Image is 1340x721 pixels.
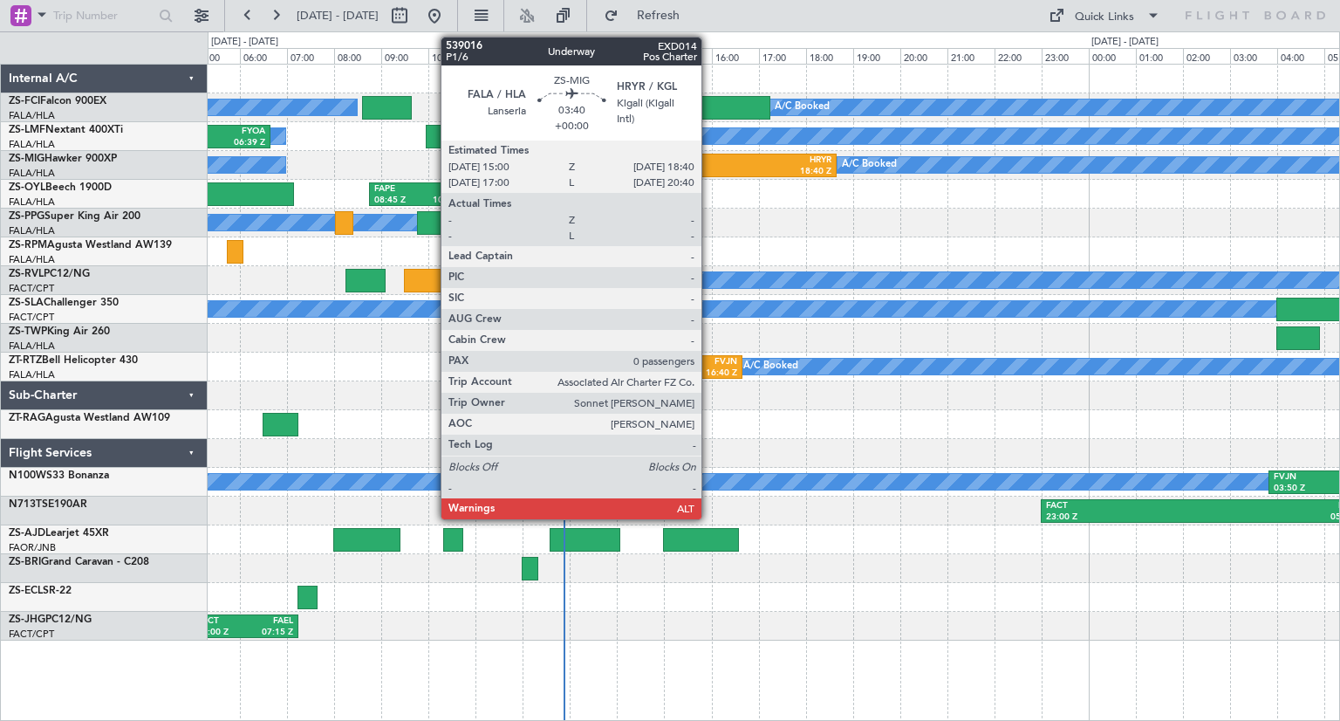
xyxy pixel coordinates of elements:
div: 20:00 [900,48,947,64]
div: 19:00 [853,48,900,64]
a: FALA/HLA [9,196,55,209]
span: ZS-ECL [9,586,43,596]
a: N100WS33 Bonanza [9,470,109,481]
div: 06:00 [240,48,287,64]
div: A/C Booked [626,123,680,149]
div: 13:00 [570,48,617,64]
a: ZS-LMFNextant 400XTi [9,125,123,135]
div: 04:00 [1277,48,1324,64]
span: N100WS [9,470,52,481]
div: FAPE [374,183,420,196]
a: ZS-BRIGrand Caravan - C208 [9,557,149,567]
div: 23:00 Z [1046,512,1204,524]
a: FALA/HLA [9,167,55,180]
span: ZT-RTZ [9,355,42,366]
a: ZS-PPGSuper King Air 200 [9,211,140,222]
div: 17:00 [759,48,806,64]
div: 10:00 [428,48,475,64]
div: 02:00 [1183,48,1230,64]
a: ZS-JHGPC12/NG [9,615,92,625]
a: ZS-FCIFalcon 900EX [9,96,106,106]
span: ZS-LMF [9,125,45,135]
span: Refresh [622,10,695,22]
a: ZS-TWPKing Air 260 [9,326,110,337]
span: ZS-AJD [9,528,45,539]
span: ZS-SLA [9,298,44,308]
span: ZS-PPG [9,211,44,222]
input: Trip Number [53,3,154,29]
div: [DATE] - [DATE] [1091,35,1159,50]
div: 14:00 [617,48,664,64]
div: 07:00 [287,48,334,64]
div: 22:00 [995,48,1042,64]
div: FAOR [419,183,464,196]
a: ZS-ECLSR-22 [9,586,72,596]
a: FACT/CPT [9,282,54,295]
a: ZT-RAGAgusta Westland AW109 [9,413,170,423]
a: FALA/HLA [9,109,55,122]
div: 16:40 Z [691,367,737,380]
div: Quick Links [1075,9,1134,26]
div: 08:45 Z [374,195,420,207]
div: 09:00 [381,48,428,64]
div: HRYR [750,154,831,167]
div: FVJN [691,356,737,368]
a: ZS-MIGHawker 900XP [9,154,117,164]
div: 12:00 [523,48,570,64]
a: FALA/HLA [9,253,55,266]
div: 05:00 Z [197,627,245,639]
a: N713TSE190AR [9,499,87,510]
a: FAOR/JNB [9,541,56,554]
div: 21:00 [947,48,995,64]
div: 05:00 [193,48,240,64]
div: FALA [668,154,749,167]
a: ZS-SLAChallenger 350 [9,298,119,308]
div: 14:30 Z [645,367,691,380]
a: FALA/HLA [9,340,55,353]
div: [DATE] - [DATE] [211,35,278,50]
div: 18:00 [806,48,853,64]
span: ZS-RPM [9,240,47,251]
span: ZS-MIG [9,154,44,164]
div: FACT [1046,500,1204,512]
span: ZS-TWP [9,326,47,337]
div: 10:53 Z [419,195,464,207]
div: 11:00 [475,48,523,64]
div: 07:15 Z [245,627,293,639]
div: 18:40 Z [750,166,831,178]
span: ZS-FCI [9,96,40,106]
a: ZS-RVLPC12/NG [9,269,90,279]
div: 01:00 [1136,48,1183,64]
span: N713TS [9,499,48,510]
div: 03:00 [1230,48,1277,64]
button: Refresh [596,2,701,30]
span: ZS-JHG [9,615,45,625]
div: FYOA [216,126,265,138]
a: ZS-RPMAgusta Westland AW139 [9,240,172,251]
span: ZS-BRI [9,557,41,567]
a: ZS-AJDLearjet 45XR [9,528,109,539]
div: 15:00 [664,48,711,64]
a: FALA/HLA [9,138,55,151]
div: 00:00 [1089,48,1136,64]
div: FAEL [245,615,293,628]
div: 08:00 [334,48,381,64]
span: ZS-OYL [9,182,45,193]
div: A/C Booked [775,94,830,120]
span: ZS-RVL [9,269,44,279]
div: A/C Booked [543,267,598,293]
div: A/C Booked [743,354,798,380]
a: FALA/HLA [9,224,55,237]
a: ZS-OYLBeech 1900D [9,182,112,193]
a: FALA/HLA [9,368,55,381]
div: 15:00 Z [668,166,749,178]
span: [DATE] - [DATE] [297,8,379,24]
div: 16:00 [712,48,759,64]
div: FACT [197,615,245,628]
div: A/C Booked [842,152,897,178]
div: FAPP [645,356,691,368]
span: ZT-RAG [9,413,45,423]
a: FACT/CPT [9,628,54,641]
div: A/C Booked [641,123,696,149]
a: ZT-RTZBell Helicopter 430 [9,355,138,366]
